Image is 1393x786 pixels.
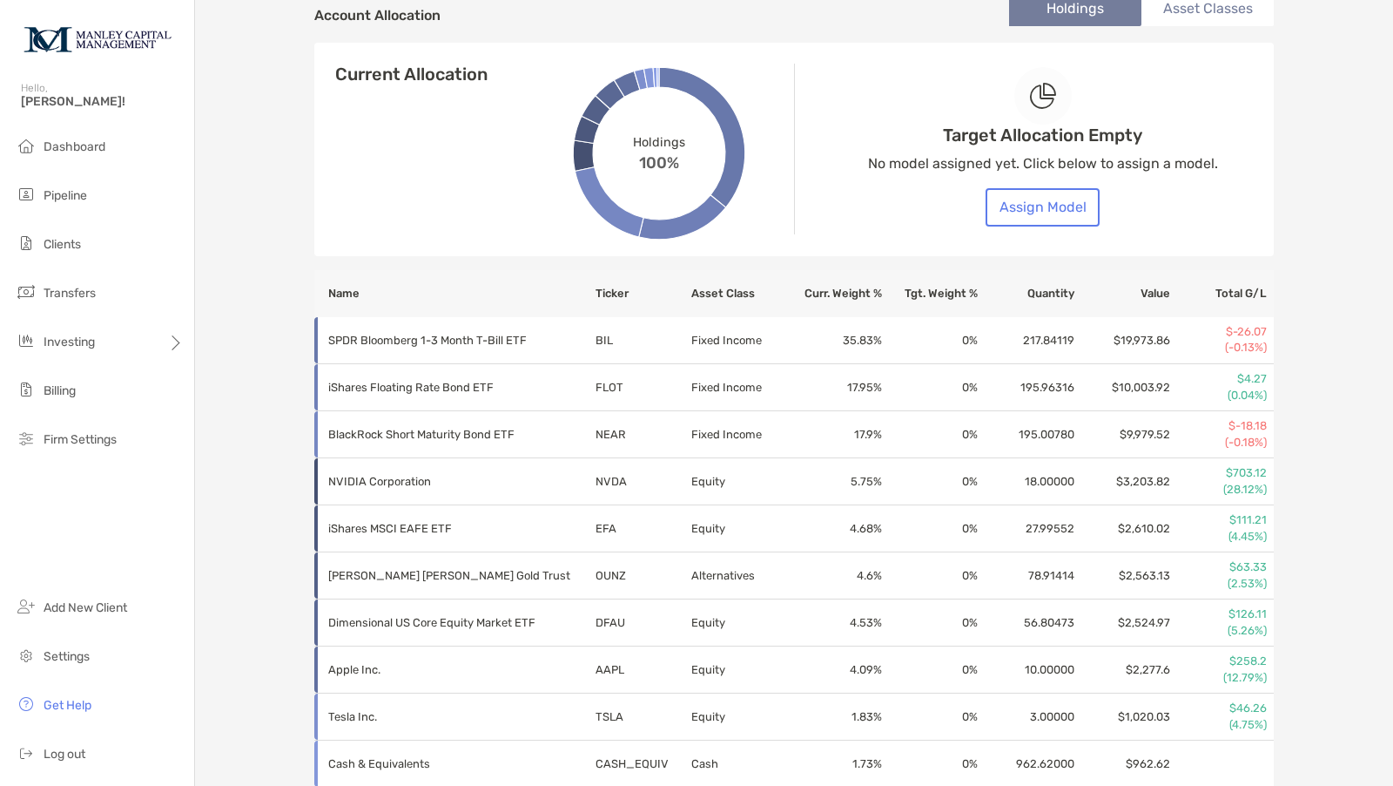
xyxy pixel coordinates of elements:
p: (-0.18%) [1172,435,1267,451]
td: NEAR [595,411,690,458]
img: firm-settings icon [16,428,37,449]
p: NVIDIA Corporation [328,471,572,492]
td: $9,979.52 [1075,411,1171,458]
img: Zoe Logo [21,7,173,70]
p: $703.12 [1172,465,1267,481]
td: $2,524.97 [1075,600,1171,647]
td: 4.53 % [786,600,882,647]
th: Asset Class [690,270,786,317]
td: Equity [690,694,786,741]
td: 17.9 % [786,411,882,458]
p: SPDR Bloomberg 1-3 Month T-Bill ETF [328,329,572,351]
td: 195.96316 [979,364,1074,411]
td: $2,610.02 [1075,505,1171,552]
img: transfers icon [16,281,37,302]
span: Investing [44,335,95,349]
th: Name [314,270,595,317]
td: 0 % [883,458,979,505]
td: Alternatives [690,552,786,600]
span: Firm Settings [44,432,117,447]
td: 18.00000 [979,458,1074,505]
td: 4.6 % [786,552,882,600]
img: clients icon [16,233,37,254]
th: Tgt. Weight % [883,270,979,317]
td: TSLA [595,694,690,741]
span: Get Help [44,698,91,713]
p: Apple Inc. [328,659,572,681]
p: VanEck Merk Gold Trust [328,565,572,586]
img: pipeline icon [16,184,37,205]
span: Settings [44,649,90,664]
img: investing icon [16,330,37,351]
td: 10.00000 [979,647,1074,694]
p: $4.27 [1172,371,1267,387]
td: 0 % [883,694,979,741]
td: 1.83 % [786,694,882,741]
td: 0 % [883,317,979,364]
p: $63.33 [1172,559,1267,575]
p: BlackRock Short Maturity Bond ETF [328,423,572,445]
p: (4.45%) [1172,529,1267,545]
h4: Current Allocation [335,64,488,85]
td: BIL [595,317,690,364]
td: DFAU [595,600,690,647]
span: Pipeline [44,188,87,203]
td: Fixed Income [690,411,786,458]
td: $10,003.92 [1075,364,1171,411]
td: $2,277.6 [1075,647,1171,694]
td: 27.99552 [979,505,1074,552]
span: Log out [44,747,85,762]
p: $111.21 [1172,512,1267,528]
td: 0 % [883,505,979,552]
img: dashboard icon [16,135,37,156]
td: 56.80473 [979,600,1074,647]
button: Assign Model [986,188,1100,227]
td: 4.09 % [786,647,882,694]
img: logout icon [16,742,37,763]
span: Holdings [633,134,684,149]
td: $19,973.86 [1075,317,1171,364]
p: (4.75%) [1172,717,1267,733]
td: AAPL [595,647,690,694]
img: get-help icon [16,694,37,715]
td: 0 % [883,552,979,600]
th: Value [1075,270,1171,317]
p: iShares Floating Rate Bond ETF [328,376,572,398]
td: 217.84119 [979,317,1074,364]
span: [PERSON_NAME]! [21,94,184,109]
td: 3.00000 [979,694,1074,741]
p: iShares MSCI EAFE ETF [328,518,572,539]
td: Equity [690,647,786,694]
td: Equity [690,600,786,647]
p: Dimensional US Core Equity Market ETF [328,612,572,634]
p: (-0.13%) [1172,340,1267,356]
p: $258.2 [1172,654,1267,669]
p: $126.11 [1172,606,1267,622]
span: 100% [639,149,679,172]
td: Equity [690,505,786,552]
td: EFA [595,505,690,552]
td: 17.95 % [786,364,882,411]
td: $1,020.03 [1075,694,1171,741]
th: Quantity [979,270,1074,317]
td: Fixed Income [690,317,786,364]
img: settings icon [16,645,37,666]
h4: Account Allocation [314,7,441,24]
th: Total G/L [1171,270,1274,317]
td: 0 % [883,600,979,647]
p: No model assigned yet. Click below to assign a model. [868,152,1218,174]
span: Add New Client [44,600,127,615]
p: Tesla Inc. [328,706,572,728]
td: Equity [690,458,786,505]
th: Curr. Weight % [786,270,882,317]
td: 0 % [883,411,979,458]
td: $2,563.13 [1075,552,1171,600]
span: Clients [44,237,81,252]
td: OUNZ [595,552,690,600]
span: Dashboard [44,139,105,154]
td: 0 % [883,647,979,694]
td: $3,203.82 [1075,458,1171,505]
td: 5.75 % [786,458,882,505]
span: Transfers [44,286,96,301]
p: $46.26 [1172,701,1267,716]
